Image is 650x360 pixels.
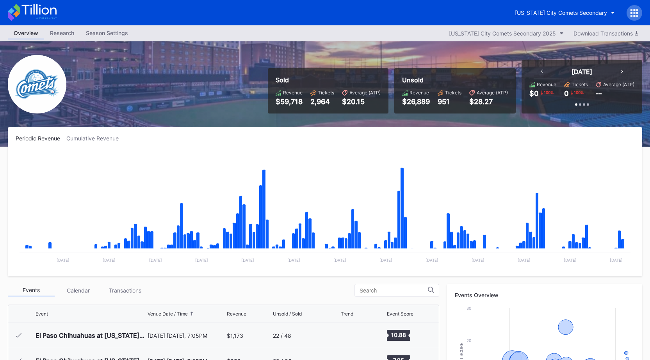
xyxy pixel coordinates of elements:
div: Average (ATP) [349,90,381,96]
div: El Paso Chihuahuas at [US_STATE][GEOGRAPHIC_DATA] Comets [36,332,146,339]
a: Overview [8,27,44,39]
div: $28.27 [469,98,508,106]
svg: Chart title [341,326,364,345]
text: [DATE] [610,258,623,262]
button: [US_STATE] City Comets Secondary 2025 [445,28,568,39]
text: [DATE] [195,258,208,262]
div: Events Overview [455,292,634,298]
div: [US_STATE] City Comets Secondary 2025 [449,30,556,37]
text: [DATE] [426,258,438,262]
div: Event Score [387,311,413,317]
div: Event [36,311,48,317]
div: Tickets [318,90,334,96]
div: $26,889 [402,98,430,106]
div: -- [596,89,602,98]
div: Calendar [55,284,102,296]
div: Average (ATP) [603,82,634,87]
div: Download Transactions [573,30,638,37]
div: Tickets [445,90,461,96]
div: Periodic Revenue [16,135,66,142]
text: [DATE] [149,258,162,262]
text: [DATE] [333,258,346,262]
div: [US_STATE] City Comets Secondary [515,9,607,16]
div: Revenue [227,311,246,317]
a: Research [44,27,80,39]
div: Revenue [537,82,556,87]
input: Search [360,287,428,294]
text: 10.88 [391,332,406,338]
div: Sold [276,76,381,84]
div: $20.15 [342,98,381,106]
div: Average (ATP) [477,90,508,96]
text: [DATE] [472,258,484,262]
div: Trend [341,311,353,317]
div: Unsold / Sold [273,311,302,317]
text: [DATE] [379,258,392,262]
div: 22 / 48 [273,332,291,339]
div: Venue Date / Time [148,311,188,317]
text: [DATE] [518,258,531,262]
div: Revenue [410,90,429,96]
div: 951 [438,98,461,106]
div: $0 [529,89,539,98]
div: Revenue [283,90,303,96]
div: [DATE] [DATE], 7:05PM [148,332,225,339]
div: Unsold [402,76,508,84]
div: 2,964 [310,98,334,106]
div: Tickets [572,82,588,87]
div: Cumulative Revenue [66,135,125,142]
img: Oklahoma_City_Dodgers.png [8,55,66,113]
text: [DATE] [287,258,300,262]
a: Season Settings [80,27,134,39]
button: Download Transactions [570,28,642,39]
div: [DATE] [572,68,592,76]
div: $1,173 [227,332,243,339]
div: 100 % [543,89,554,96]
text: [DATE] [103,258,116,262]
text: 30 [467,306,471,310]
text: [DATE] [241,258,254,262]
div: 0 [564,89,569,98]
text: [DATE] [564,258,577,262]
text: [DATE] [57,258,69,262]
div: Events [8,284,55,296]
div: 100 % [573,89,584,96]
text: 20 [467,338,471,343]
svg: Chart title [16,151,634,268]
button: [US_STATE] City Comets Secondary [509,5,621,20]
div: $59,718 [276,98,303,106]
div: Transactions [102,284,148,296]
